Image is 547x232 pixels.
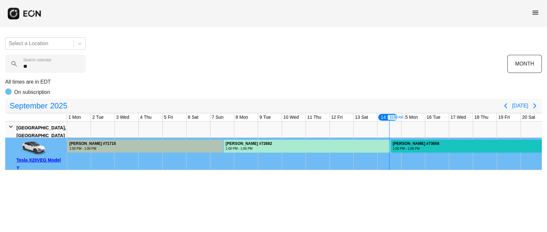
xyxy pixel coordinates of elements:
div: [PERSON_NAME] #71715 [69,141,116,146]
div: 1:00 PM - 1:00 PM [393,146,439,151]
div: 2 Tue [91,113,105,121]
div: 14 Sun [378,113,398,121]
div: 1:00 PM - 1:00 PM [69,146,116,151]
div: 12 Fri [330,113,344,121]
label: Search calendar [23,57,51,63]
div: 1 Mon [67,113,82,121]
div: 8 Mon [234,113,249,121]
p: All times are in EDT [5,78,542,86]
div: 5 Fri [163,113,174,121]
span: 2025 [49,99,68,112]
div: [GEOGRAPHIC_DATA], [GEOGRAPHIC_DATA] [16,124,66,139]
div: Tesla X20VEG Model Y [16,156,65,172]
div: 7 Sun [210,113,225,121]
div: Rented for 7 days by Shyi Oneal Current status is rental [223,138,390,153]
div: 20 Sat [521,113,536,121]
p: On subscription [14,88,50,96]
div: 3 Wed [115,113,130,121]
div: 1:00 PM - 1:00 PM [226,146,272,151]
span: menu [532,9,539,16]
button: Previous page [499,99,512,112]
div: [PERSON_NAME] #72682 [226,141,272,146]
div: 11 Thu [306,113,322,121]
div: 13 Sat [354,113,369,121]
span: September [8,99,49,112]
button: MONTH [507,55,542,73]
button: Next page [528,99,541,112]
div: Rented for 7 days by Shyi Oneal Current status is completed [67,138,223,153]
div: 4 Thu [139,113,153,121]
button: [DATE] [512,100,528,112]
div: 15 Mon [401,113,419,121]
div: [PERSON_NAME] #73608 [393,141,439,146]
button: September2025 [6,99,71,112]
div: 19 Fri [497,113,511,121]
div: 9 Tue [258,113,272,121]
img: car [16,140,49,156]
div: 6 Sat [187,113,200,121]
div: 18 Thu [473,113,490,121]
div: 10 Wed [282,113,300,121]
div: 16 Tue [425,113,442,121]
div: 17 Wed [449,113,467,121]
